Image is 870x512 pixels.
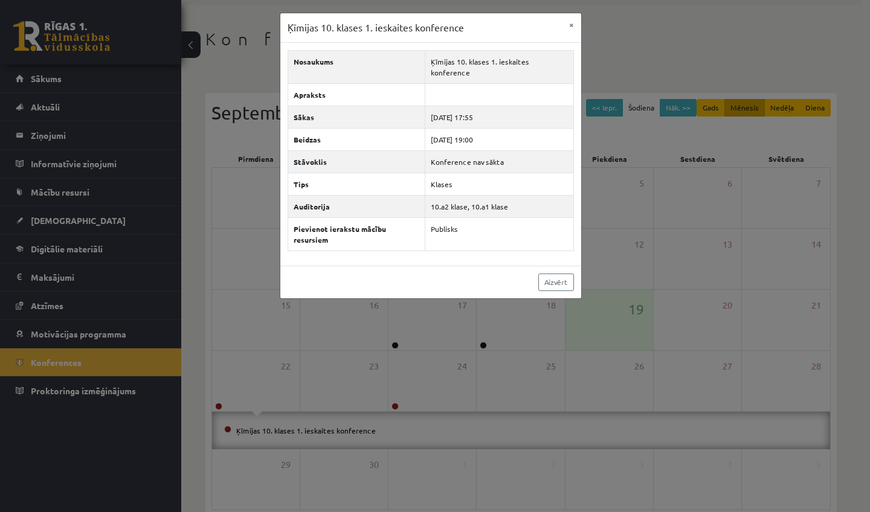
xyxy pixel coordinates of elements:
h3: Ķīmijas 10. klases 1. ieskaites konference [288,21,464,35]
td: Publisks [425,217,573,251]
th: Beidzas [288,128,425,150]
td: [DATE] 17:55 [425,106,573,128]
td: Konference nav sākta [425,150,573,173]
td: Ķīmijas 10. klases 1. ieskaites konference [425,50,573,83]
a: Aizvērt [538,274,574,291]
td: [DATE] 19:00 [425,128,573,150]
th: Nosaukums [288,50,425,83]
th: Sākas [288,106,425,128]
th: Stāvoklis [288,150,425,173]
td: 10.a2 klase, 10.a1 klase [425,195,573,217]
th: Tips [288,173,425,195]
th: Pievienot ierakstu mācību resursiem [288,217,425,251]
button: × [562,13,581,36]
td: Klases [425,173,573,195]
th: Auditorija [288,195,425,217]
th: Apraksts [288,83,425,106]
